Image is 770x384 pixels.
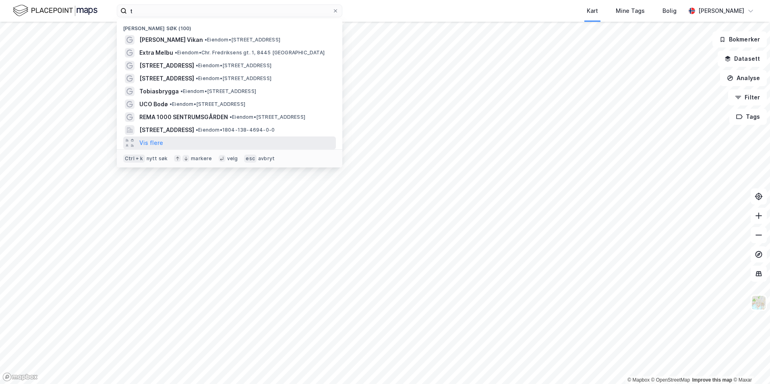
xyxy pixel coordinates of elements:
span: • [196,62,198,68]
span: Tobiasbrygga [139,87,179,96]
div: Kart [587,6,598,16]
span: [PERSON_NAME] Vikan [139,35,203,45]
a: Mapbox homepage [2,372,38,382]
span: • [230,114,232,120]
a: Mapbox [627,377,650,383]
div: esc [244,155,257,163]
span: Eiendom • [STREET_ADDRESS] [180,88,256,95]
div: Ctrl + k [123,155,145,163]
a: OpenStreetMap [651,377,690,383]
div: Kontrollprogram for chat [730,345,770,384]
button: Filter [728,89,767,105]
span: UCO Bodø [139,99,168,109]
a: Improve this map [692,377,732,383]
span: [STREET_ADDRESS] [139,61,194,70]
button: Datasett [718,51,767,67]
span: Eiendom • [STREET_ADDRESS] [196,62,271,69]
span: [STREET_ADDRESS] [139,125,194,135]
div: velg [227,155,238,162]
button: Vis flere [139,138,163,148]
span: Eiendom • Chr. Fredriksens gt. 1, 8445 [GEOGRAPHIC_DATA] [175,50,325,56]
div: avbryt [258,155,275,162]
div: markere [191,155,212,162]
span: REMA 1000 SENTRUMSGÅRDEN [139,112,228,122]
button: Tags [729,109,767,125]
span: Eiendom • [STREET_ADDRESS] [205,37,280,43]
div: [PERSON_NAME] [698,6,744,16]
span: • [180,88,183,94]
img: Z [751,295,766,310]
div: Bolig [662,6,677,16]
span: • [170,101,172,107]
span: • [196,75,198,81]
div: nytt søk [147,155,168,162]
span: Extra Melbu [139,48,173,58]
iframe: Chat Widget [730,345,770,384]
span: [STREET_ADDRESS] [139,74,194,83]
span: • [205,37,207,43]
span: • [175,50,177,56]
div: Mine Tags [616,6,645,16]
span: Eiendom • [STREET_ADDRESS] [170,101,245,107]
button: Bokmerker [712,31,767,47]
img: logo.f888ab2527a4732fd821a326f86c7f29.svg [13,4,97,18]
span: Eiendom • [STREET_ADDRESS] [196,75,271,82]
input: Søk på adresse, matrikkel, gårdeiere, leietakere eller personer [127,5,332,17]
span: Eiendom • [STREET_ADDRESS] [230,114,305,120]
button: Analyse [720,70,767,86]
span: • [196,127,198,133]
div: [PERSON_NAME] søk (100) [117,19,342,33]
span: Eiendom • 1804-138-4694-0-0 [196,127,275,133]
